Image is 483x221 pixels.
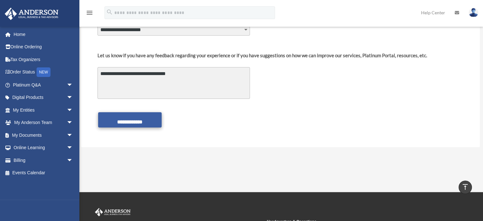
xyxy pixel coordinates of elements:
span: arrow_drop_down [67,79,79,92]
a: My Entitiesarrow_drop_down [4,104,83,116]
a: Billingarrow_drop_down [4,154,83,167]
span: arrow_drop_down [67,91,79,104]
img: Anderson Advisors Platinum Portal [3,8,60,20]
a: Digital Productsarrow_drop_down [4,91,83,104]
a: Tax Organizers [4,53,83,66]
a: Home [4,28,83,41]
a: My Documentsarrow_drop_down [4,129,83,142]
img: Anderson Advisors Platinum Portal [94,208,132,216]
a: Online Learningarrow_drop_down [4,142,83,154]
span: arrow_drop_down [67,116,79,129]
span: arrow_drop_down [67,104,79,117]
i: search [106,9,113,16]
span: arrow_drop_down [67,129,79,142]
a: Platinum Q&Aarrow_drop_down [4,79,83,91]
span: arrow_drop_down [67,154,79,167]
span: arrow_drop_down [67,142,79,155]
i: menu [86,9,93,17]
a: My Anderson Teamarrow_drop_down [4,116,83,129]
div: NEW [37,67,50,77]
i: vertical_align_top [461,183,469,191]
a: Events Calendar [4,167,83,179]
a: Online Ordering [4,41,83,53]
a: menu [86,11,93,17]
div: Let us know if you have any feedback regarding your experience or if you have suggestions on how ... [97,52,427,59]
img: User Pic [469,8,478,17]
a: vertical_align_top [459,181,472,194]
a: Order StatusNEW [4,66,83,79]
